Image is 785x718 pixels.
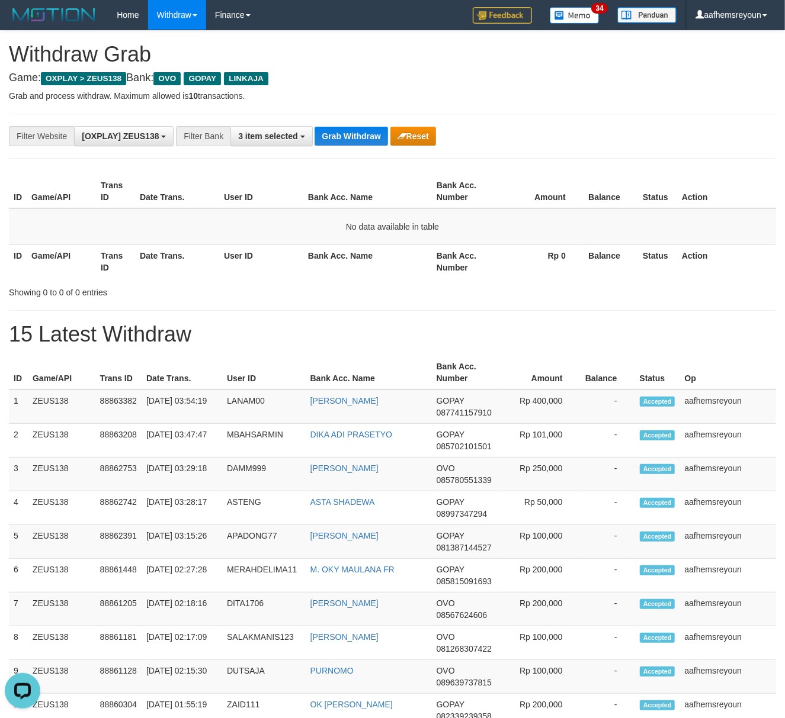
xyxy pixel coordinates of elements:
span: Accepted [640,430,675,440]
span: Accepted [640,700,675,710]
th: User ID [222,356,306,389]
td: DAMM999 [222,458,306,491]
th: Status [638,175,677,208]
th: Bank Acc. Name [303,244,432,278]
td: [DATE] 02:15:30 [142,660,222,694]
button: Open LiveChat chat widget [5,5,40,40]
a: [PERSON_NAME] [310,531,379,540]
span: Accepted [640,667,675,677]
td: ZEUS138 [28,660,95,694]
td: [DATE] 03:15:26 [142,525,222,559]
td: aafhemsreyoun [680,660,776,694]
td: 1 [9,389,28,424]
th: Bank Acc. Number [432,356,501,389]
a: PURNOMO [310,666,354,675]
a: [PERSON_NAME] [310,598,379,608]
td: - [581,424,635,458]
td: Rp 50,000 [500,491,580,525]
td: - [581,559,635,593]
img: panduan.png [617,7,677,23]
a: ASTA SHADEWA [310,497,375,507]
a: M. OKY MAULANA FR [310,565,395,574]
span: Accepted [640,397,675,407]
td: SALAKMANIS123 [222,626,306,660]
th: Rp 0 [501,244,584,278]
td: ZEUS138 [28,424,95,458]
h4: Game: Bank: [9,72,776,84]
span: 34 [591,3,607,14]
button: Reset [390,127,436,146]
span: Accepted [640,633,675,643]
td: [DATE] 03:29:18 [142,458,222,491]
span: OVO [437,666,455,675]
td: MBAHSARMIN [222,424,306,458]
th: Amount [500,356,580,389]
td: [DATE] 03:54:19 [142,389,222,424]
img: MOTION_logo.png [9,6,99,24]
div: Filter Bank [176,126,230,146]
span: OVO [437,463,455,473]
span: Copy 087741157910 to clipboard [437,408,492,417]
a: [PERSON_NAME] [310,396,379,405]
td: [DATE] 02:18:16 [142,593,222,626]
span: GOPAY [437,700,464,709]
th: User ID [219,175,303,208]
td: aafhemsreyoun [680,626,776,660]
button: Grab Withdraw [315,127,387,146]
p: Grab and process withdraw. Maximum allowed is transactions. [9,90,776,102]
td: APADONG77 [222,525,306,559]
td: aafhemsreyoun [680,491,776,525]
td: 88862753 [95,458,142,491]
th: Date Trans. [135,244,219,278]
th: ID [9,244,27,278]
td: 88863382 [95,389,142,424]
td: ZEUS138 [28,626,95,660]
th: Bank Acc. Name [303,175,432,208]
span: GOPAY [437,531,464,540]
span: GOPAY [437,430,464,439]
td: 3 [9,458,28,491]
td: ASTENG [222,491,306,525]
td: 88862742 [95,491,142,525]
th: Game/API [28,356,95,389]
td: DUTSAJA [222,660,306,694]
td: 4 [9,491,28,525]
td: ZEUS138 [28,559,95,593]
span: Accepted [640,464,675,474]
td: aafhemsreyoun [680,525,776,559]
span: Accepted [640,599,675,609]
td: 88863208 [95,424,142,458]
span: Copy 08567624606 to clipboard [437,610,488,620]
span: Accepted [640,498,675,508]
td: aafhemsreyoun [680,424,776,458]
th: Balance [584,175,638,208]
span: 3 item selected [238,131,297,141]
td: DITA1706 [222,593,306,626]
td: ZEUS138 [28,389,95,424]
strong: 10 [188,91,198,101]
td: 88861128 [95,660,142,694]
td: 7 [9,593,28,626]
td: aafhemsreyoun [680,593,776,626]
th: Bank Acc. Number [432,175,501,208]
td: 2 [9,424,28,458]
img: Feedback.jpg [473,7,532,24]
td: 8 [9,626,28,660]
td: Rp 400,000 [500,389,580,424]
td: aafhemsreyoun [680,559,776,593]
span: Copy 08997347294 to clipboard [437,509,488,519]
td: Rp 101,000 [500,424,580,458]
td: Rp 200,000 [500,593,580,626]
h1: Withdraw Grab [9,43,776,66]
td: 88861181 [95,626,142,660]
td: ZEUS138 [28,458,95,491]
th: Bank Acc. Number [432,244,501,278]
a: [PERSON_NAME] [310,463,379,473]
td: 9 [9,660,28,694]
span: OXPLAY > ZEUS138 [41,72,126,85]
th: User ID [219,244,303,278]
th: Trans ID [95,356,142,389]
td: aafhemsreyoun [680,389,776,424]
span: Copy 085780551339 to clipboard [437,475,492,485]
td: - [581,491,635,525]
